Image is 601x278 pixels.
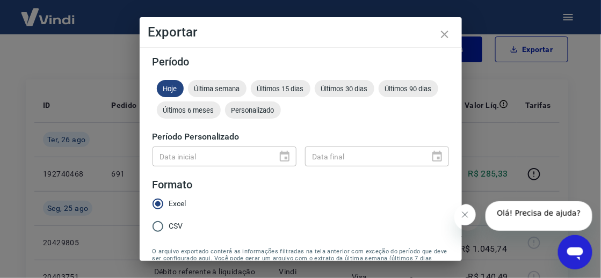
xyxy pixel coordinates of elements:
[432,21,458,47] button: close
[486,201,592,231] iframe: Mensagem da empresa
[169,198,186,209] span: Excel
[148,26,453,39] h4: Exportar
[169,221,183,232] span: CSV
[188,85,247,93] span: Última semana
[153,177,193,193] legend: Formato
[153,147,270,166] input: DD/MM/YYYY
[157,80,184,97] div: Hoje
[153,56,449,67] h5: Período
[153,248,449,269] span: O arquivo exportado conterá as informações filtradas na tela anterior com exceção do período que ...
[251,80,310,97] div: Últimos 15 dias
[153,131,449,142] h5: Período Personalizado
[188,80,247,97] div: Última semana
[251,85,310,93] span: Últimos 15 dias
[157,101,221,119] div: Últimos 6 meses
[157,106,221,114] span: Últimos 6 meses
[225,101,281,119] div: Personalizado
[315,80,374,97] div: Últimos 30 dias
[225,106,281,114] span: Personalizado
[305,147,422,166] input: DD/MM/YYYY
[157,85,184,93] span: Hoje
[558,235,592,269] iframe: Botão para abrir a janela de mensagens
[379,80,438,97] div: Últimos 90 dias
[315,85,374,93] span: Últimos 30 dias
[379,85,438,93] span: Últimos 90 dias
[454,204,481,231] iframe: Fechar mensagem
